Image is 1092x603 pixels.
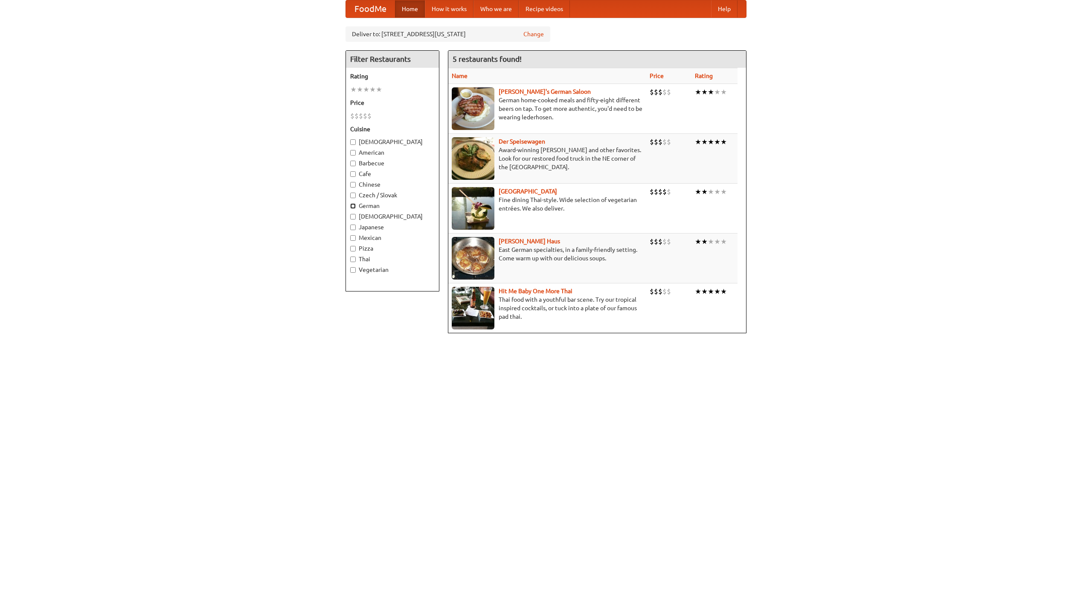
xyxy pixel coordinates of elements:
a: Der Speisewagen [499,138,545,145]
label: Chinese [350,180,435,189]
li: $ [667,137,671,147]
li: ★ [708,87,714,97]
li: ★ [695,187,701,196]
a: Recipe videos [519,0,570,17]
label: [DEMOGRAPHIC_DATA] [350,212,435,221]
li: ★ [695,87,701,97]
input: Barbecue [350,161,356,166]
a: How it works [425,0,473,17]
li: ★ [714,237,720,246]
li: ★ [720,237,727,246]
label: Mexican [350,234,435,242]
p: Thai food with a youthful bar scene. Try our tropical inspired cocktails, or tuck into a plate of... [452,295,643,321]
img: satay.jpg [452,187,494,230]
li: ★ [708,237,714,246]
li: $ [658,287,662,296]
li: $ [354,111,359,121]
li: $ [662,87,667,97]
li: ★ [376,85,382,94]
li: ★ [369,85,376,94]
li: $ [662,287,667,296]
li: ★ [708,287,714,296]
li: $ [658,237,662,246]
p: Fine dining Thai-style. Wide selection of vegetarian entrées. We also deliver. [452,196,643,213]
a: [PERSON_NAME] Haus [499,238,560,245]
a: [GEOGRAPHIC_DATA] [499,188,557,195]
li: $ [650,137,654,147]
label: American [350,148,435,157]
a: [PERSON_NAME]'s German Saloon [499,88,591,95]
input: [DEMOGRAPHIC_DATA] [350,139,356,145]
li: ★ [695,137,701,147]
input: [DEMOGRAPHIC_DATA] [350,214,356,219]
label: Japanese [350,223,435,231]
li: $ [359,111,363,121]
a: Name [452,72,468,79]
p: German home-cooked meals and fifty-eight different beers on tap. To get more authentic, you'd nee... [452,96,643,121]
input: Cafe [350,171,356,177]
div: Deliver to: [STREET_ADDRESS][US_STATE] [346,26,550,42]
li: ★ [708,137,714,147]
li: $ [654,287,658,296]
li: $ [363,111,367,121]
input: Mexican [350,235,356,241]
li: ★ [714,187,720,196]
input: Japanese [350,225,356,230]
li: $ [667,237,671,246]
li: ★ [720,187,727,196]
li: ★ [708,187,714,196]
input: German [350,203,356,209]
img: babythai.jpg [452,287,494,329]
input: Pizza [350,246,356,251]
li: ★ [701,287,708,296]
input: Thai [350,257,356,262]
li: ★ [714,287,720,296]
input: Vegetarian [350,267,356,273]
li: $ [654,137,658,147]
li: $ [658,187,662,196]
input: Czech / Slovak [350,193,356,198]
li: ★ [714,87,720,97]
label: Czech / Slovak [350,191,435,199]
li: ★ [714,137,720,147]
li: $ [650,237,654,246]
h5: Cuisine [350,125,435,133]
p: Award-winning [PERSON_NAME] and other favorites. Look for our restored food truck in the NE corne... [452,146,643,171]
li: $ [658,137,662,147]
li: ★ [350,85,357,94]
li: $ [650,287,654,296]
li: $ [667,187,671,196]
li: ★ [701,87,708,97]
h4: Filter Restaurants [346,51,439,68]
li: $ [662,187,667,196]
li: $ [667,287,671,296]
li: ★ [720,87,727,97]
li: ★ [363,85,369,94]
a: FoodMe [346,0,395,17]
a: Who we are [473,0,519,17]
li: $ [650,87,654,97]
li: $ [650,187,654,196]
img: kohlhaus.jpg [452,237,494,280]
a: Price [650,72,664,79]
img: esthers.jpg [452,87,494,130]
input: Chinese [350,182,356,188]
li: ★ [695,287,701,296]
label: [DEMOGRAPHIC_DATA] [350,138,435,146]
label: Barbecue [350,159,435,167]
li: $ [654,187,658,196]
label: Vegetarian [350,265,435,274]
ng-pluralize: 5 restaurants found! [453,55,522,63]
a: Hit Me Baby One More Thai [499,288,572,294]
li: $ [367,111,372,121]
li: $ [662,137,667,147]
li: ★ [701,187,708,196]
li: $ [654,237,658,246]
li: ★ [720,287,727,296]
li: $ [654,87,658,97]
